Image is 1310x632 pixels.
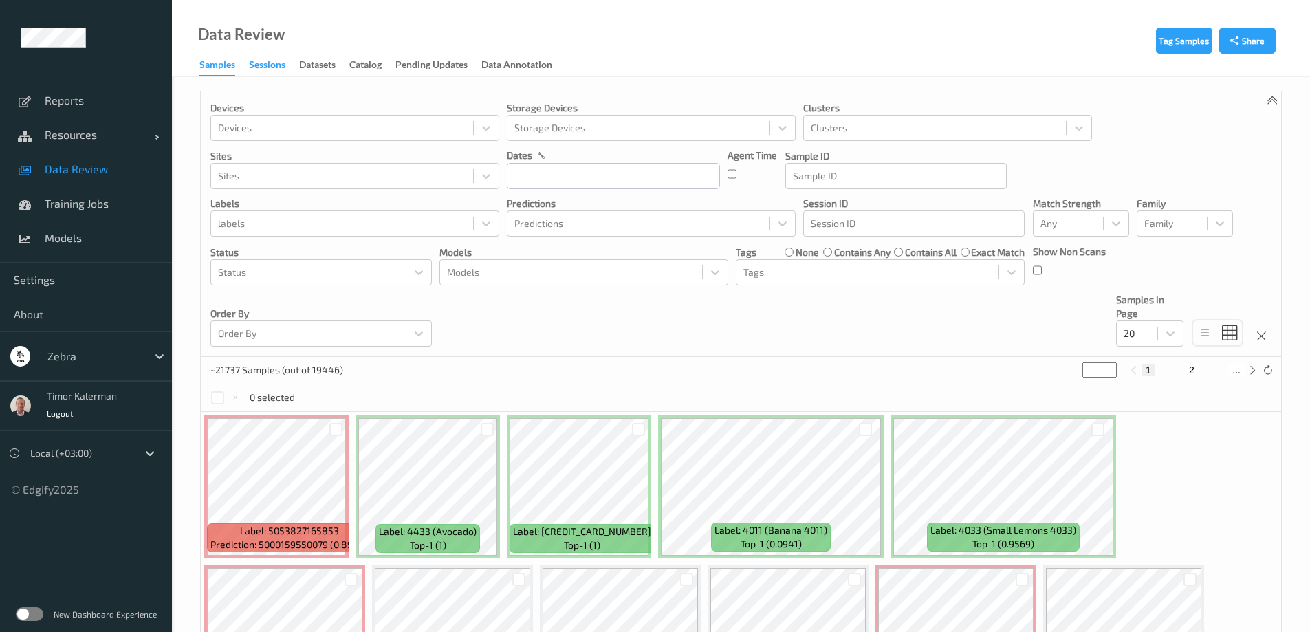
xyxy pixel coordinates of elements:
[507,197,796,210] p: Predictions
[1033,197,1129,210] p: Match Strength
[210,149,499,163] p: Sites
[349,56,395,75] a: Catalog
[971,246,1025,259] label: exact match
[349,58,382,75] div: Catalog
[1142,364,1155,376] button: 1
[507,149,532,162] p: dates
[481,58,552,75] div: Data Annotation
[741,537,802,551] span: top-1 (0.0941)
[481,56,566,75] a: Data Annotation
[834,246,891,259] label: contains any
[210,246,432,259] p: Status
[1228,364,1245,376] button: ...
[395,58,468,75] div: Pending Updates
[199,58,235,76] div: Samples
[439,246,728,259] p: Models
[210,101,499,115] p: Devices
[210,307,432,320] p: Order By
[796,246,819,259] label: none
[1219,28,1276,54] button: Share
[1137,197,1233,210] p: Family
[410,538,446,552] span: top-1 (1)
[210,363,343,377] p: ~21737 Samples (out of 19446)
[930,523,1076,537] span: Label: 4033 (Small Lemons 4033)
[299,56,349,75] a: Datasets
[250,391,295,404] p: 0 selected
[240,524,339,538] span: Label: 5053827165853
[905,246,957,259] label: contains all
[714,523,827,537] span: Label: 4011 (Banana 4011)
[785,149,1007,163] p: Sample ID
[803,197,1025,210] p: Session ID
[507,101,796,115] p: Storage Devices
[513,525,651,538] span: Label: [CREDIT_CARD_NUMBER]
[1156,28,1212,54] button: Tag Samples
[564,538,600,552] span: top-1 (1)
[210,538,368,552] span: Prediction: 5000159550079 (0.8983)
[210,197,499,210] p: labels
[1116,293,1183,320] p: Samples In Page
[249,58,285,75] div: Sessions
[1185,364,1199,376] button: 2
[728,149,777,162] p: Agent Time
[803,101,1092,115] p: Clusters
[249,56,299,75] a: Sessions
[1033,245,1106,259] p: Show Non Scans
[379,525,477,538] span: Label: 4433 (Avocado)
[199,56,249,76] a: Samples
[972,537,1034,551] span: top-1 (0.9569)
[299,58,336,75] div: Datasets
[198,28,285,41] div: Data Review
[736,246,756,259] p: Tags
[395,56,481,75] a: Pending Updates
